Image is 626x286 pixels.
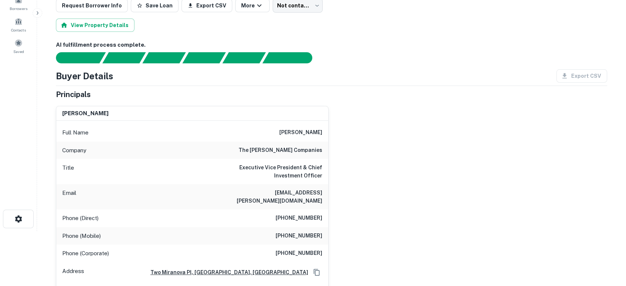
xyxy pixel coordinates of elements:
p: Title [62,163,74,180]
div: Your request is received and processing... [102,52,146,63]
h6: [EMAIL_ADDRESS][PERSON_NAME][DOMAIN_NAME] [233,189,322,205]
a: Contacts [2,14,35,34]
h6: AI fulfillment process complete. [56,41,607,49]
h6: [PHONE_NUMBER] [276,214,322,223]
p: Email [62,189,76,205]
p: Full Name [62,128,89,137]
p: Address [62,267,84,278]
h6: Executive Vice President & Chief Investment Officer [233,163,322,180]
div: Principals found, still searching for contact information. This may take time... [222,52,266,63]
p: Phone (Mobile) [62,232,101,240]
span: Contacts [11,27,26,33]
h6: [PERSON_NAME] [279,128,322,137]
span: Saved [13,49,24,54]
p: Phone (Corporate) [62,249,109,258]
a: Saved [2,36,35,56]
div: Documents found, AI parsing details... [142,52,186,63]
h5: Principals [56,89,91,100]
iframe: Chat Widget [589,227,626,262]
h6: [PHONE_NUMBER] [276,249,322,258]
h6: [PERSON_NAME] [62,109,109,118]
div: AI fulfillment process complete. [263,52,321,63]
div: Sending borrower request to AI... [47,52,103,63]
span: Borrowers [10,6,27,11]
h6: the [PERSON_NAME] companies [239,146,322,155]
button: Copy Address [311,267,322,278]
h6: [PHONE_NUMBER] [276,232,322,240]
a: Two Miranova Pl, [GEOGRAPHIC_DATA], [GEOGRAPHIC_DATA] [144,268,308,276]
button: View Property Details [56,19,134,32]
h4: Buyer Details [56,69,113,83]
p: Phone (Direct) [62,214,99,223]
div: Principals found, AI now looking for contact information... [182,52,226,63]
p: Company [62,146,86,155]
